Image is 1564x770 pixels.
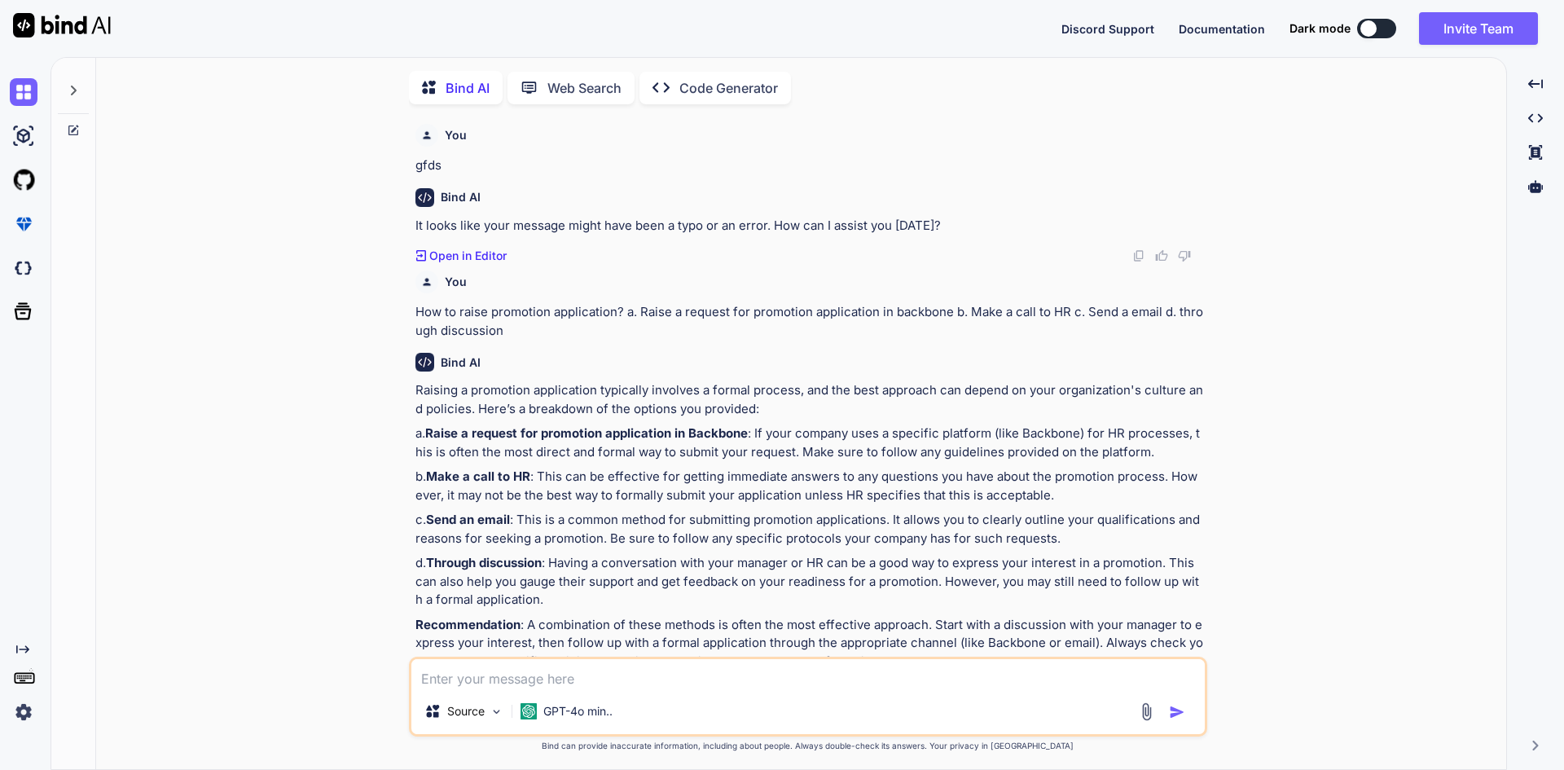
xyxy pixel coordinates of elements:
[441,354,481,371] h6: Bind AI
[13,13,111,37] img: Bind AI
[10,254,37,282] img: darkCloudIdeIcon
[10,210,37,238] img: premium
[1179,22,1265,36] span: Documentation
[1132,249,1145,262] img: copy
[547,78,622,98] p: Web Search
[10,698,37,726] img: settings
[1179,20,1265,37] button: Documentation
[426,555,542,570] strong: Through discussion
[1137,702,1156,721] img: attachment
[1169,704,1185,720] img: icon
[521,703,537,719] img: GPT-4o mini
[1155,249,1168,262] img: like
[415,217,1204,235] p: It looks like your message might have been a typo or an error. How can I assist you [DATE]?
[425,425,748,441] strong: Raise a request for promotion application in Backbone
[415,425,1204,461] p: a. : If your company uses a specific platform (like Backbone) for HR processes, this is often the...
[415,468,1204,504] p: b. : This can be effective for getting immediate answers to any questions you have about the prom...
[415,617,521,632] strong: Recommendation
[445,127,467,143] h6: You
[445,274,467,290] h6: You
[10,122,37,150] img: ai-studio
[415,554,1204,609] p: d. : Having a conversation with your manager or HR can be a good way to express your interest in ...
[415,511,1204,548] p: c. : This is a common method for submitting promotion applications. It allows you to clearly outl...
[679,78,778,98] p: Code Generator
[543,703,613,719] p: GPT-4o min..
[409,740,1207,752] p: Bind can provide inaccurate information, including about people. Always double-check its answers....
[10,166,37,194] img: githubLight
[1061,22,1154,36] span: Discord Support
[446,78,490,98] p: Bind AI
[415,616,1204,671] p: : A combination of these methods is often the most effective approach. Start with a discussion wi...
[1289,20,1351,37] span: Dark mode
[415,303,1204,340] p: How to raise promotion application? a. Raise a request for promotion application in backbone b. M...
[1061,20,1154,37] button: Discord Support
[426,469,530,484] strong: Make a call to HR
[429,248,507,264] p: Open in Editor
[441,189,481,205] h6: Bind AI
[426,512,510,527] strong: Send an email
[447,703,485,719] p: Source
[415,156,1204,175] p: gfds
[1178,249,1191,262] img: dislike
[1419,12,1538,45] button: Invite Team
[415,381,1204,418] p: Raising a promotion application typically involves a formal process, and the best approach can de...
[10,78,37,106] img: chat
[490,705,503,719] img: Pick Models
